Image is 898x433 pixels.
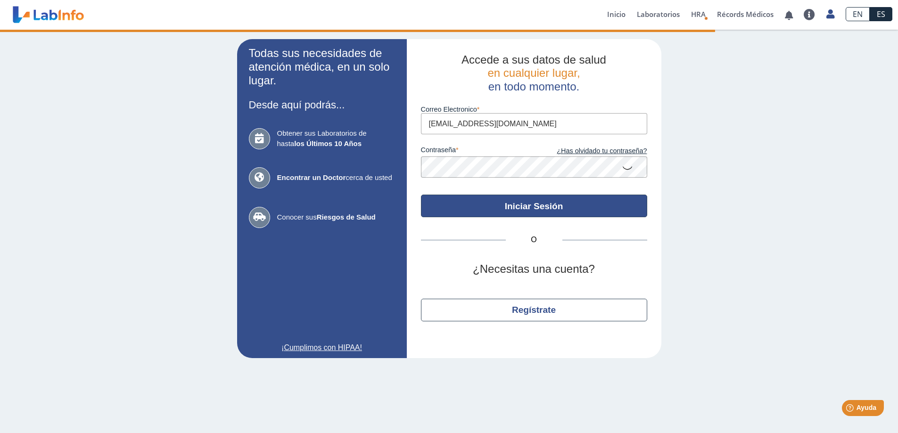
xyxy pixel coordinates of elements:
a: ES [870,7,892,21]
span: en cualquier lugar, [487,66,580,79]
button: Regístrate [421,299,647,321]
button: Iniciar Sesión [421,195,647,217]
b: los Últimos 10 Años [294,139,362,147]
iframe: Help widget launcher [814,396,888,423]
span: cerca de usted [277,172,395,183]
h2: Todas sus necesidades de atención médica, en un solo lugar. [249,47,395,87]
a: EN [846,7,870,21]
a: ¡Cumplimos con HIPAA! [249,342,395,353]
b: Riesgos de Salud [317,213,376,221]
label: Correo Electronico [421,106,647,113]
h2: ¿Necesitas una cuenta? [421,262,647,276]
span: en todo momento. [488,80,579,93]
span: HRA [691,9,706,19]
span: Accede a sus datos de salud [461,53,606,66]
label: contraseña [421,146,534,156]
a: ¿Has olvidado tu contraseña? [534,146,647,156]
h3: Desde aquí podrás... [249,99,395,111]
span: Conocer sus [277,212,395,223]
span: Obtener sus Laboratorios de hasta [277,128,395,149]
span: O [506,234,562,245]
b: Encontrar un Doctor [277,173,346,181]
